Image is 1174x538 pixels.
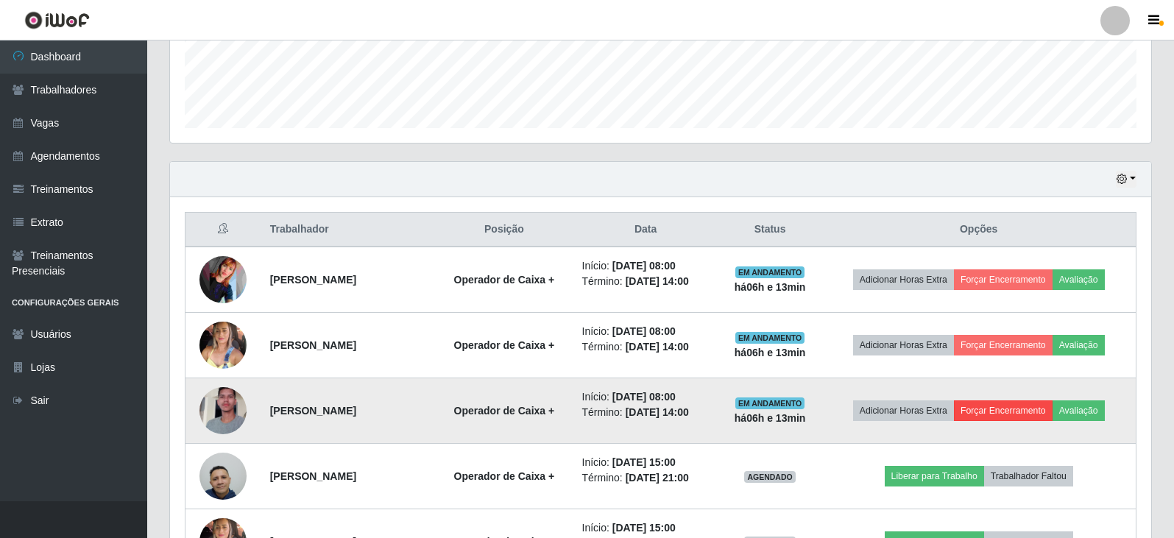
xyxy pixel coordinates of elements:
[735,332,805,344] span: EM ANDAMENTO
[270,405,356,417] strong: [PERSON_NAME]
[718,213,822,247] th: Status
[612,456,676,468] time: [DATE] 15:00
[261,213,436,247] th: Trabalhador
[626,472,689,484] time: [DATE] 21:00
[199,445,247,507] img: 1731815983639.jpeg
[1053,269,1105,290] button: Avaliação
[626,341,689,353] time: [DATE] 14:00
[582,520,710,536] li: Início:
[582,324,710,339] li: Início:
[954,335,1053,355] button: Forçar Encerramento
[735,281,806,293] strong: há 06 h e 13 min
[582,389,710,405] li: Início:
[270,470,356,482] strong: [PERSON_NAME]
[199,256,247,303] img: 1651545393284.jpeg
[270,274,356,286] strong: [PERSON_NAME]
[454,274,555,286] strong: Operador de Caixa +
[735,412,806,424] strong: há 06 h e 13 min
[954,269,1053,290] button: Forçar Encerramento
[1053,400,1105,421] button: Avaliação
[885,466,984,486] button: Liberar para Trabalho
[454,405,555,417] strong: Operador de Caixa +
[573,213,718,247] th: Data
[582,455,710,470] li: Início:
[984,466,1073,486] button: Trabalhador Faltou
[735,347,806,358] strong: há 06 h e 13 min
[454,470,555,482] strong: Operador de Caixa +
[582,339,710,355] li: Término:
[735,266,805,278] span: EM ANDAMENTO
[435,213,573,247] th: Posição
[626,275,689,287] time: [DATE] 14:00
[582,470,710,486] li: Término:
[744,471,796,483] span: AGENDADO
[612,391,676,403] time: [DATE] 08:00
[582,274,710,289] li: Término:
[270,339,356,351] strong: [PERSON_NAME]
[199,369,247,453] img: 1740068421088.jpeg
[853,335,954,355] button: Adicionar Horas Extra
[612,260,676,272] time: [DATE] 08:00
[1053,335,1105,355] button: Avaliação
[454,339,555,351] strong: Operador de Caixa +
[735,397,805,409] span: EM ANDAMENTO
[612,325,676,337] time: [DATE] 08:00
[853,400,954,421] button: Adicionar Horas Extra
[582,258,710,274] li: Início:
[582,405,710,420] li: Término:
[954,400,1053,421] button: Forçar Encerramento
[626,406,689,418] time: [DATE] 14:00
[821,213,1136,247] th: Opções
[853,269,954,290] button: Adicionar Horas Extra
[24,11,90,29] img: CoreUI Logo
[199,314,247,377] img: 1726147029162.jpeg
[612,522,676,534] time: [DATE] 15:00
